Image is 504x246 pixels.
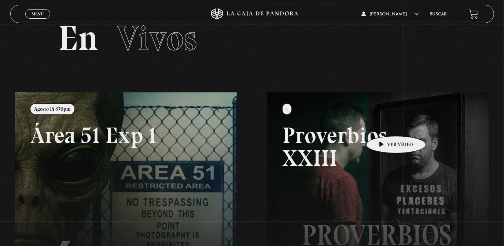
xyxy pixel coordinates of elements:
[32,12,44,16] span: Menu
[469,9,479,19] a: View your shopping cart
[430,12,447,16] a: Buscar
[59,21,446,56] h2: En
[362,12,419,16] span: [PERSON_NAME]
[29,18,46,23] span: Cerrar
[117,17,197,59] span: Vivos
